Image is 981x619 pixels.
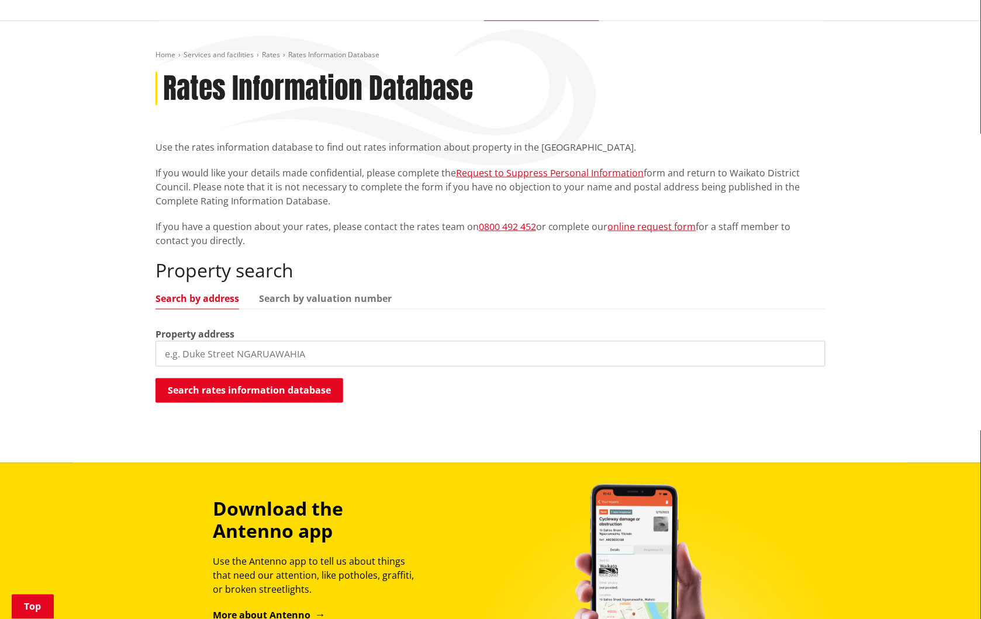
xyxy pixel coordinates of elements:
[479,220,536,233] a: 0800 492 452
[163,72,473,106] h1: Rates Information Database
[156,50,825,60] nav: breadcrumb
[156,294,239,303] a: Search by address
[156,140,825,154] p: Use the rates information database to find out rates information about property in the [GEOGRAPHI...
[456,166,644,179] a: Request to Suppress Personal Information
[262,50,280,60] a: Rates
[927,570,969,612] iframe: Messenger Launcher
[156,378,343,403] button: Search rates information database
[156,341,825,367] input: e.g. Duke Street NGARUAWAHIA
[184,50,254,60] a: Services and facilities
[259,294,392,303] a: Search by valuation number
[288,50,379,60] span: Rates Information Database
[608,220,696,233] a: online request form
[213,498,424,543] h3: Download the Antenno app
[213,555,424,597] p: Use the Antenno app to tell us about things that need our attention, like potholes, graffiti, or ...
[156,259,825,281] h2: Property search
[156,50,175,60] a: Home
[12,594,54,619] a: Top
[156,220,825,248] p: If you have a question about your rates, please contact the rates team on or complete our for a s...
[156,327,234,341] label: Property address
[156,166,825,208] p: If you would like your details made confidential, please complete the form and return to Waikato ...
